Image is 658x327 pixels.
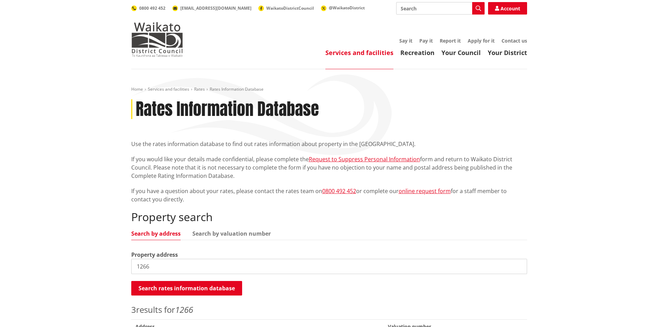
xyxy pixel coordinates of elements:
[325,48,393,57] a: Services and facilities
[441,48,481,57] a: Your Council
[131,140,527,148] p: Use the rates information database to find out rates information about property in the [GEOGRAPHI...
[192,231,271,236] a: Search by valuation number
[322,187,356,195] a: 0800 492 452
[131,303,527,316] p: results for
[131,259,527,274] input: e.g. Duke Street NGARUAWAHIA
[131,86,143,92] a: Home
[131,304,136,315] span: 3
[321,5,365,11] a: @WaikatoDistrict
[131,5,165,11] a: 0800 492 452
[148,86,189,92] a: Services and facilities
[399,187,451,195] a: online request form
[172,5,251,11] a: [EMAIL_ADDRESS][DOMAIN_NAME]
[210,86,264,92] span: Rates Information Database
[131,155,527,180] p: If you would like your details made confidential, please complete the form and return to Waikato ...
[139,5,165,11] span: 0800 492 452
[131,187,527,203] p: If you have a question about your rates, please contact the rates team on or complete our for a s...
[131,210,527,224] h2: Property search
[194,86,205,92] a: Rates
[468,37,495,44] a: Apply for it
[399,37,412,44] a: Say it
[258,5,314,11] a: WaikatoDistrictCouncil
[329,5,365,11] span: @WaikatoDistrict
[626,298,651,323] iframe: Messenger Launcher
[488,48,527,57] a: Your District
[440,37,461,44] a: Report it
[419,37,433,44] a: Pay it
[180,5,251,11] span: [EMAIL_ADDRESS][DOMAIN_NAME]
[309,155,420,163] a: Request to Suppress Personal Information
[175,304,193,315] em: 1266
[266,5,314,11] span: WaikatoDistrictCouncil
[400,48,435,57] a: Recreation
[488,2,527,15] a: Account
[136,99,319,119] h1: Rates Information Database
[502,37,527,44] a: Contact us
[131,231,181,236] a: Search by address
[131,251,178,259] label: Property address
[396,2,485,15] input: Search input
[131,87,527,92] nav: breadcrumb
[131,281,242,296] button: Search rates information database
[131,22,183,57] img: Waikato District Council - Te Kaunihera aa Takiwaa o Waikato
